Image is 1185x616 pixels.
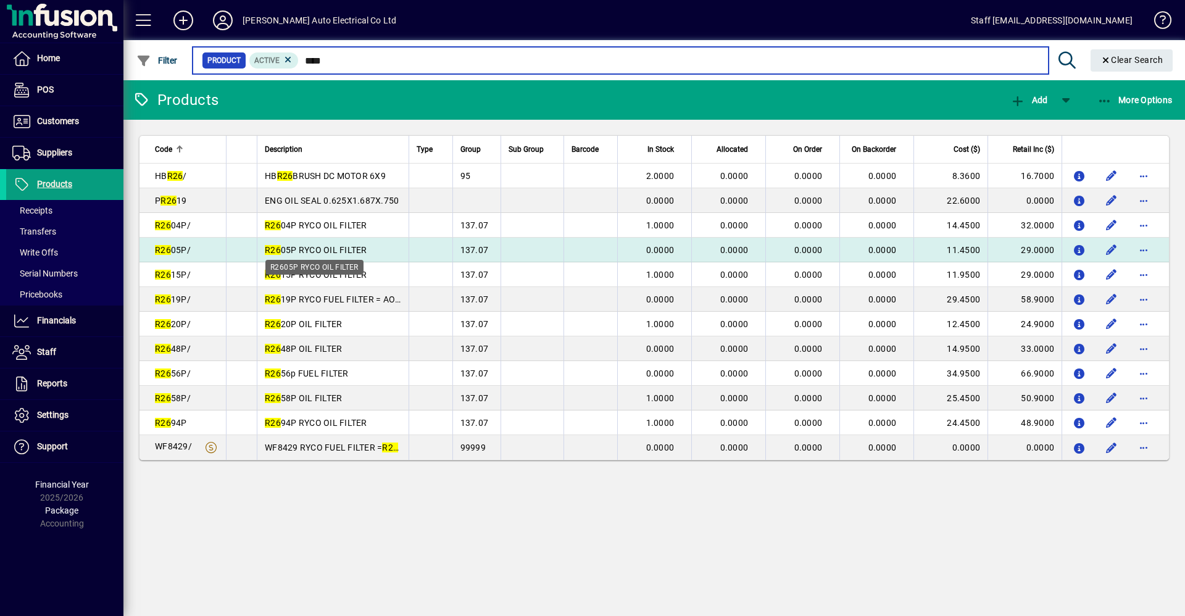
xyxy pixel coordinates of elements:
span: 0.0000 [794,196,823,206]
span: Receipts [12,206,52,215]
td: 14.4500 [913,213,987,238]
td: 24.9000 [987,312,1062,336]
td: 25.4500 [913,386,987,410]
div: Barcode [572,143,610,156]
span: 0.0000 [720,344,749,354]
em: R26 [277,171,293,181]
button: More options [1134,339,1154,359]
button: More options [1134,191,1154,210]
td: 0.0000 [987,435,1062,460]
span: 04P/ [155,220,191,230]
button: Edit [1102,166,1121,186]
em: R26 [155,245,171,255]
button: Edit [1102,413,1121,433]
button: Edit [1102,265,1121,285]
span: POS [37,85,54,94]
em: R26 [382,443,398,452]
em: R26 [265,344,281,354]
span: 0.0000 [720,171,749,181]
span: 137.07 [460,294,489,304]
mat-chip: Activation Status: Active [249,52,299,69]
td: 32.0000 [987,213,1062,238]
span: Group [460,143,481,156]
a: Reports [6,368,123,399]
td: 12.4500 [913,312,987,336]
span: 137.07 [460,220,489,230]
span: 1.0000 [646,270,675,280]
span: 0.0000 [720,294,749,304]
button: More options [1134,364,1154,383]
div: Group [460,143,493,156]
div: R2605P RYCO OIL FILTER [265,260,364,275]
td: 34.9500 [913,361,987,386]
a: Suppliers [6,138,123,169]
span: 0.0000 [646,344,675,354]
div: Type [417,143,445,156]
span: 0.0000 [720,319,749,329]
span: 0.0000 [868,418,897,428]
span: Settings [37,410,69,420]
a: Customers [6,106,123,137]
span: 0.0000 [646,368,675,378]
span: 0.0000 [868,294,897,304]
span: 137.07 [460,245,489,255]
span: 1.0000 [646,418,675,428]
span: 0.0000 [720,196,749,206]
span: 0.0000 [720,220,749,230]
span: 0.0000 [868,368,897,378]
button: Edit [1102,289,1121,309]
em: R26 [155,319,171,329]
span: ENG OIL SEAL 0.625X1.687X.750 [265,196,399,206]
span: Active [254,56,280,65]
td: 24.4500 [913,410,987,435]
span: 94P RYCO OIL FILTER [265,418,367,428]
span: 137.07 [460,270,489,280]
span: 137.07 [460,319,489,329]
span: 56p FUEL FILTER [265,368,349,378]
span: Type [417,143,433,156]
button: More options [1134,166,1154,186]
span: On Order [793,143,822,156]
button: Filter [133,49,181,72]
button: More options [1134,240,1154,260]
span: 04P RYCO OIL FILTER [265,220,367,230]
em: R26 [265,220,281,230]
span: 99999 [460,443,486,452]
span: In Stock [647,143,674,156]
span: Barcode [572,143,599,156]
span: Staff [37,347,56,357]
em: R26 [265,368,281,378]
span: Customers [37,116,79,126]
span: 0.0000 [646,294,675,304]
span: 1.0000 [646,220,675,230]
td: 29.0000 [987,238,1062,262]
em: R26 [160,196,177,206]
span: 137.07 [460,344,489,354]
span: Write Offs [12,248,58,257]
button: Edit [1102,339,1121,359]
span: 0.0000 [794,344,823,354]
span: HB BRUSH DC MOTOR 6X9 [265,171,386,181]
span: 0.0000 [794,418,823,428]
button: More Options [1094,89,1176,111]
div: Allocated [699,143,759,156]
span: 0.0000 [794,443,823,452]
div: Staff [EMAIL_ADDRESS][DOMAIN_NAME] [971,10,1133,30]
span: Suppliers [37,148,72,157]
em: R26 [265,270,281,280]
em: R26 [265,245,281,255]
td: 14.9500 [913,336,987,361]
span: HB / [155,171,187,181]
span: Transfers [12,227,56,236]
button: Edit [1102,314,1121,334]
em: R26 [155,220,171,230]
span: 0.0000 [646,443,675,452]
span: 05P RYCO OIL FILTER [265,245,367,255]
span: 0.0000 [794,245,823,255]
span: 58P/ [155,393,191,403]
span: 0.0000 [646,245,675,255]
span: 0.0000 [868,319,897,329]
em: R26 [167,171,183,181]
button: Edit [1102,240,1121,260]
span: Home [37,53,60,63]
